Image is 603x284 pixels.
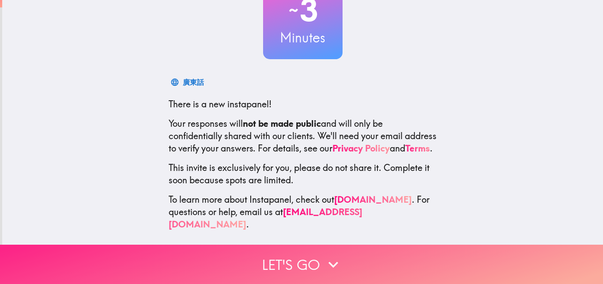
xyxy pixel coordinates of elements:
[243,118,321,129] b: not be made public
[334,194,412,205] a: [DOMAIN_NAME]
[169,73,207,91] button: 廣東話
[169,162,437,186] p: This invite is exclusively for you, please do not share it. Complete it soon because spots are li...
[169,206,362,230] a: [EMAIL_ADDRESS][DOMAIN_NAME]
[405,143,430,154] a: Terms
[263,28,343,47] h3: Minutes
[169,193,437,231] p: To learn more about Instapanel, check out . For questions or help, email us at .
[169,98,271,110] span: There is a new instapanel!
[332,143,390,154] a: Privacy Policy
[169,117,437,155] p: Your responses will and will only be confidentially shared with our clients. We'll need your emai...
[183,76,204,88] div: 廣東話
